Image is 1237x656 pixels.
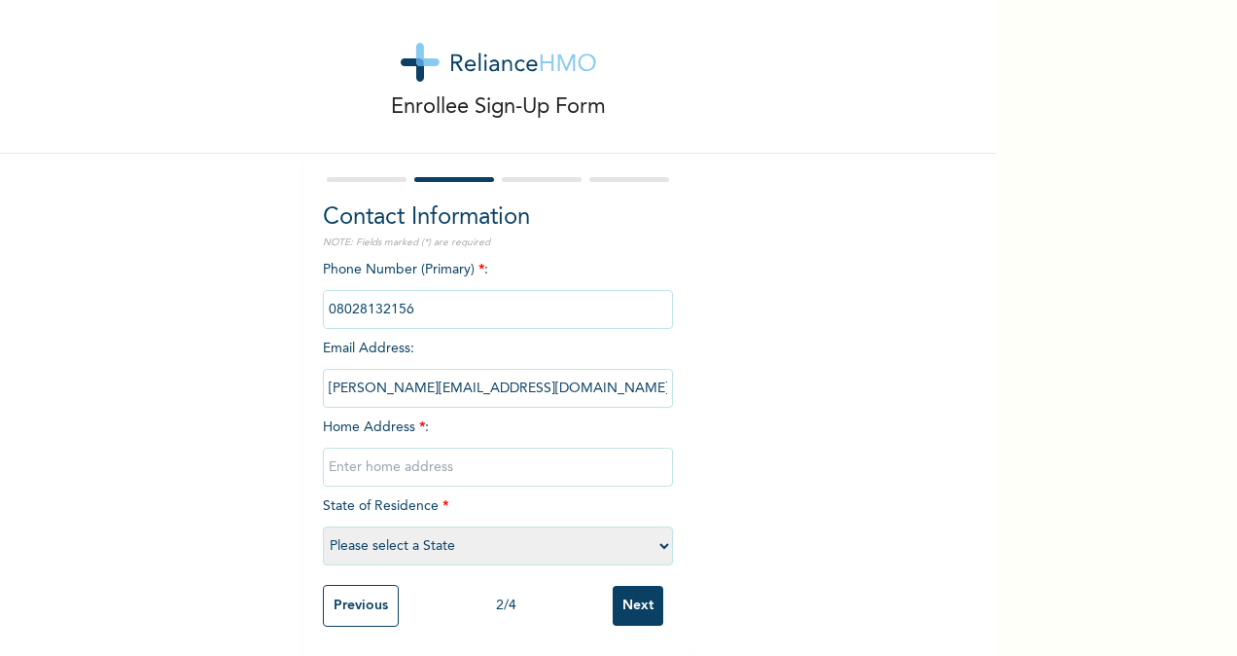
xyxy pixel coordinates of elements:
[323,290,673,329] input: Enter Primary Phone Number
[323,236,673,250] p: NOTE: Fields marked (*) are required
[323,585,399,627] input: Previous
[323,499,673,553] span: State of Residence
[613,586,663,626] input: Next
[323,369,673,408] input: Enter email Address
[323,448,673,487] input: Enter home address
[323,263,673,316] span: Phone Number (Primary) :
[399,596,613,616] div: 2 / 4
[391,91,606,124] p: Enrollee Sign-Up Form
[323,200,673,236] h2: Contact Information
[323,420,673,474] span: Home Address :
[401,43,596,82] img: logo
[323,342,673,395] span: Email Address :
